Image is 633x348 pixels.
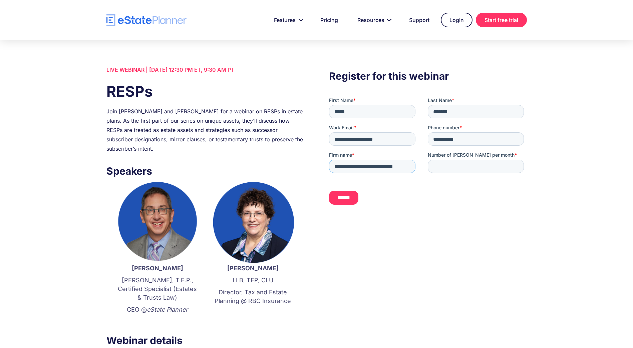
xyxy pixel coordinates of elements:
[106,107,304,153] div: Join [PERSON_NAME] and [PERSON_NAME] for a webinar on RESPs in estate plans. As the first part of...
[212,288,294,305] p: Director, Tax and Estate Planning @ RBC Insurance
[349,13,398,27] a: Resources
[476,13,527,27] a: Start free trial
[106,163,304,179] h3: Speakers
[329,68,527,84] h3: Register for this webinar
[116,305,199,314] p: CEO @
[116,276,199,302] p: [PERSON_NAME], T.E.P., Certified Specialist (Estates & Trusts Law)
[441,13,472,27] a: Login
[106,81,304,102] h1: RESPs
[106,14,187,26] a: home
[212,309,294,317] p: ‍
[116,317,199,326] p: ‍
[212,276,294,285] p: LLB, TEP, CLU
[401,13,437,27] a: Support
[329,97,527,216] iframe: Form 0
[106,333,304,348] h3: Webinar details
[266,13,309,27] a: Features
[227,265,279,272] strong: [PERSON_NAME]
[132,265,183,272] strong: [PERSON_NAME]
[147,306,188,313] em: eState Planner
[312,13,346,27] a: Pricing
[106,65,304,74] div: LIVE WEBINAR | [DATE] 12:30 PM ET, 9:30 AM PT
